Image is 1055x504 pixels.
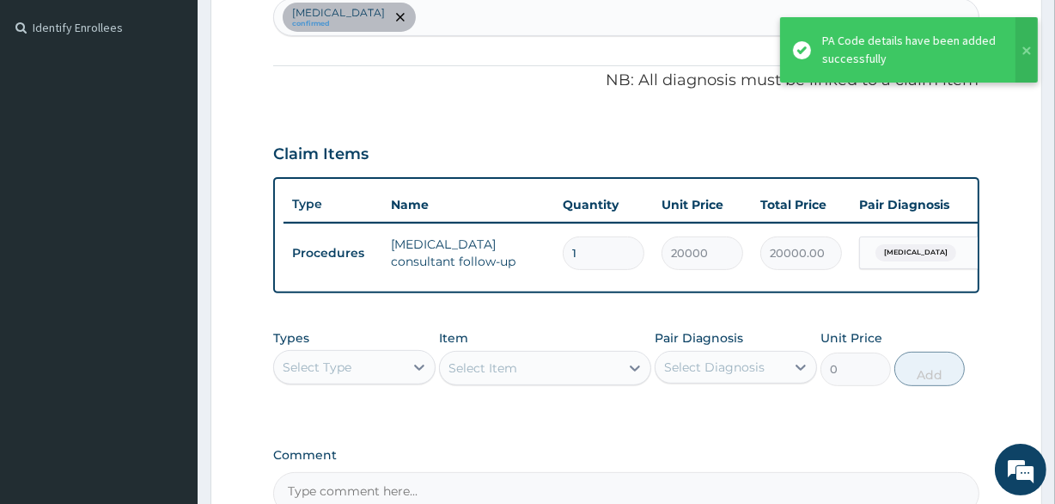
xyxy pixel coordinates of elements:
th: Unit Price [653,187,752,222]
span: [MEDICAL_DATA] [875,244,956,261]
img: d_794563401_company_1708531726252_794563401 [32,86,70,129]
th: Type [284,188,382,220]
label: Comment [273,448,979,463]
div: Select Diagnosis [664,359,765,376]
label: Unit Price [820,329,882,347]
th: Pair Diagnosis [851,187,1040,222]
div: Chat with us now [89,96,289,119]
h3: Claim Items [273,145,369,164]
td: Procedures [284,237,382,269]
th: Name [382,187,554,222]
td: [MEDICAL_DATA] consultant follow-up [382,227,554,279]
label: Pair Diagnosis [655,329,743,347]
label: Item [439,329,468,347]
p: [MEDICAL_DATA] [292,6,385,20]
div: Minimize live chat window [282,9,323,50]
th: Total Price [752,187,851,222]
th: Quantity [554,187,653,222]
button: Add [894,352,965,386]
span: We're online! [100,145,237,319]
label: Types [273,331,309,346]
span: remove selection option [393,9,408,25]
div: PA Code details have been added successfully [822,32,999,68]
div: Select Type [283,359,351,376]
textarea: Type your message and hit 'Enter' [9,328,327,388]
small: confirmed [292,20,385,28]
p: NB: All diagnosis must be linked to a claim item [273,70,979,92]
